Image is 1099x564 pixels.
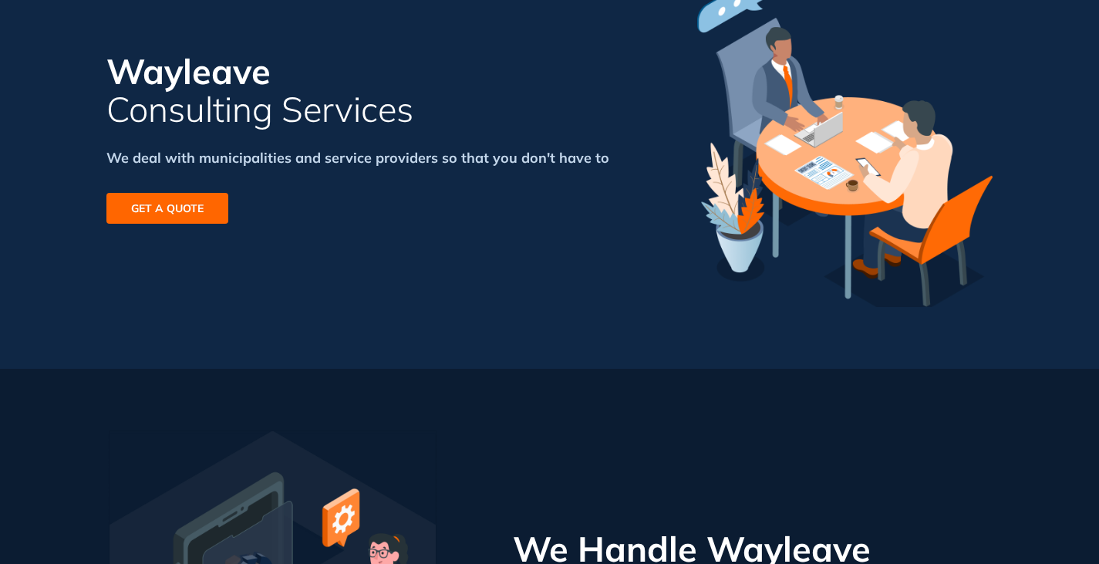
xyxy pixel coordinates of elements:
span: GET A QUOTE [131,200,204,217]
button: GET A QUOTE [106,193,228,224]
span: Wayleave [106,49,271,93]
span: Consulting Services [106,90,698,129]
div: We deal with municipalities and service providers so that you don't have to [106,129,698,168]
